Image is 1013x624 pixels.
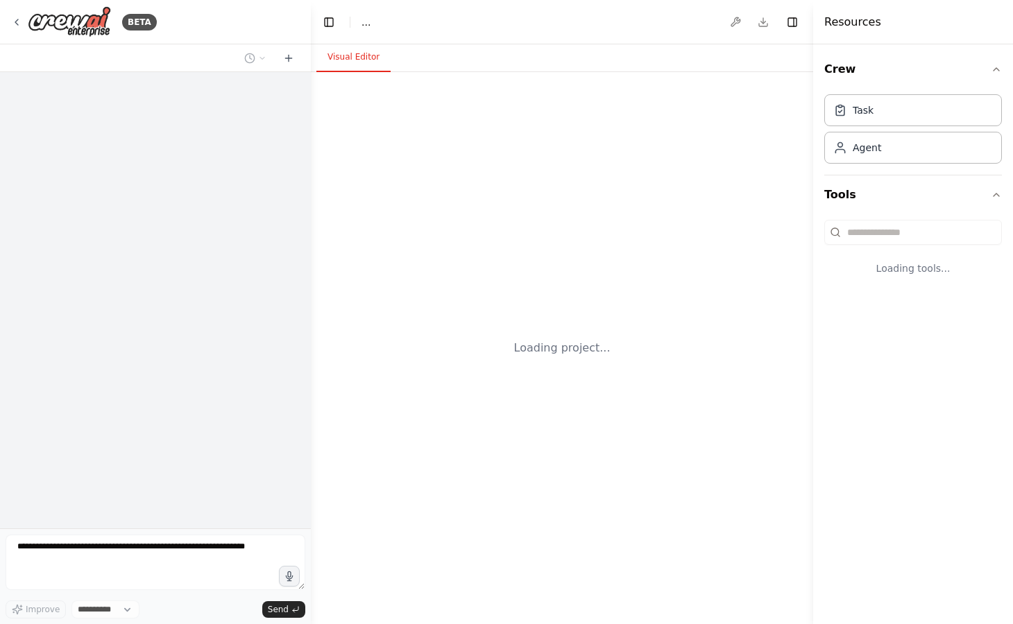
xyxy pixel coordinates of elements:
[278,50,300,67] button: Start a new chat
[853,141,881,155] div: Agent
[824,14,881,31] h4: Resources
[853,103,874,117] div: Task
[824,250,1002,286] div: Loading tools...
[783,12,802,32] button: Hide right sidebar
[268,604,289,615] span: Send
[824,175,1002,214] button: Tools
[122,14,157,31] div: BETA
[514,340,611,356] div: Loading project...
[824,89,1002,175] div: Crew
[279,566,300,587] button: Click to speak your automation idea
[316,43,391,72] button: Visual Editor
[28,6,111,37] img: Logo
[26,604,60,615] span: Improve
[319,12,339,32] button: Hide left sidebar
[824,214,1002,297] div: Tools
[361,15,371,29] nav: breadcrumb
[239,50,272,67] button: Switch to previous chat
[361,15,371,29] span: ...
[6,600,66,618] button: Improve
[824,50,1002,89] button: Crew
[262,601,305,618] button: Send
